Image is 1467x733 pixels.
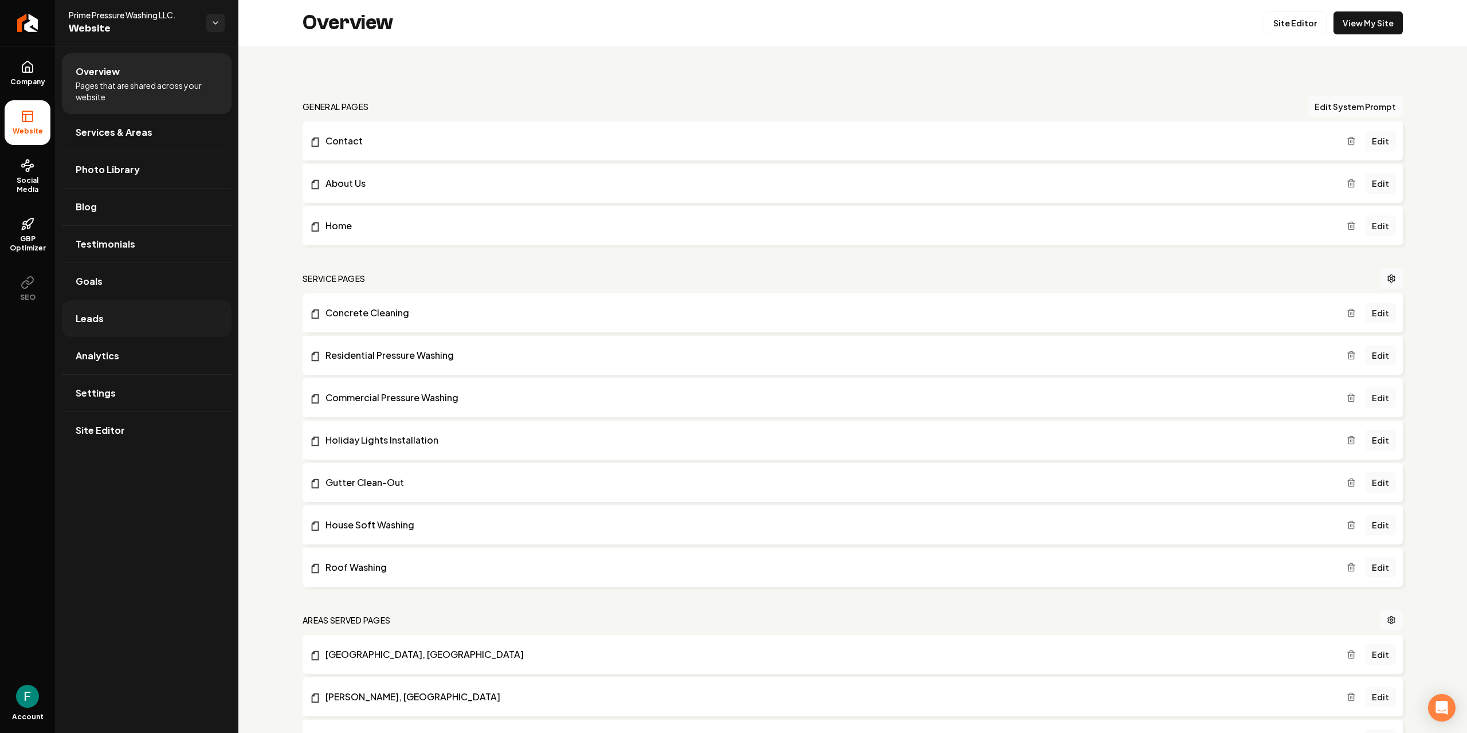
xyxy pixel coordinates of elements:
span: Services & Areas [76,126,152,139]
a: Commercial Pressure Washing [309,391,1347,405]
a: Contact [309,134,1347,148]
div: Open Intercom Messenger [1428,694,1456,722]
a: Edit [1365,472,1396,493]
img: Rebolt Logo [17,14,38,32]
span: Photo Library [76,163,140,177]
a: House Soft Washing [309,518,1347,532]
a: Photo Library [62,151,232,188]
a: Holiday Lights Installation [309,433,1347,447]
h2: general pages [303,101,369,112]
a: Edit [1365,215,1396,236]
a: View My Site [1333,11,1403,34]
h2: Service Pages [303,273,366,284]
a: Edit [1365,557,1396,578]
a: Edit [1365,430,1396,450]
a: Testimonials [62,226,232,262]
a: Edit [1365,303,1396,323]
span: Prime Pressure Washing LLC. [69,9,197,21]
span: GBP Optimizer [5,234,50,253]
span: Testimonials [76,237,135,251]
a: Home [309,219,1347,233]
a: About Us [309,177,1347,190]
img: Frank Jimenez [16,685,39,708]
a: Edit [1365,173,1396,194]
a: Site Editor [1264,11,1327,34]
h2: Areas Served Pages [303,614,390,626]
a: Concrete Cleaning [309,306,1347,320]
span: Website [69,21,197,37]
button: Open user button [16,685,39,708]
span: Leads [76,312,104,326]
span: Overview [76,65,120,79]
a: [PERSON_NAME], [GEOGRAPHIC_DATA] [309,690,1347,704]
a: Roof Washing [309,560,1347,574]
a: Edit [1365,387,1396,408]
span: Pages that are shared across your website. [76,80,218,103]
span: Account [12,712,44,722]
a: Leads [62,300,232,337]
span: Analytics [76,349,119,363]
a: [GEOGRAPHIC_DATA], [GEOGRAPHIC_DATA] [309,648,1347,661]
a: Goals [62,263,232,300]
span: Goals [76,275,103,288]
span: Company [6,77,50,87]
a: Edit [1365,687,1396,707]
a: Site Editor [62,412,232,449]
span: Site Editor [76,424,125,437]
a: Residential Pressure Washing [309,348,1347,362]
a: Edit [1365,131,1396,151]
h2: Overview [303,11,393,34]
a: Settings [62,375,232,411]
a: Analytics [62,338,232,374]
a: Edit [1365,644,1396,665]
a: Edit [1365,515,1396,535]
span: SEO [15,293,40,302]
button: Edit System Prompt [1308,96,1403,117]
a: Company [5,51,50,96]
span: Website [8,127,48,136]
button: SEO [5,266,50,311]
span: Settings [76,386,116,400]
span: Blog [76,200,97,214]
a: Services & Areas [62,114,232,151]
a: Gutter Clean-Out [309,476,1347,489]
span: Social Media [5,176,50,194]
a: Edit [1365,345,1396,366]
a: Blog [62,189,232,225]
a: GBP Optimizer [5,208,50,262]
a: Social Media [5,150,50,203]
